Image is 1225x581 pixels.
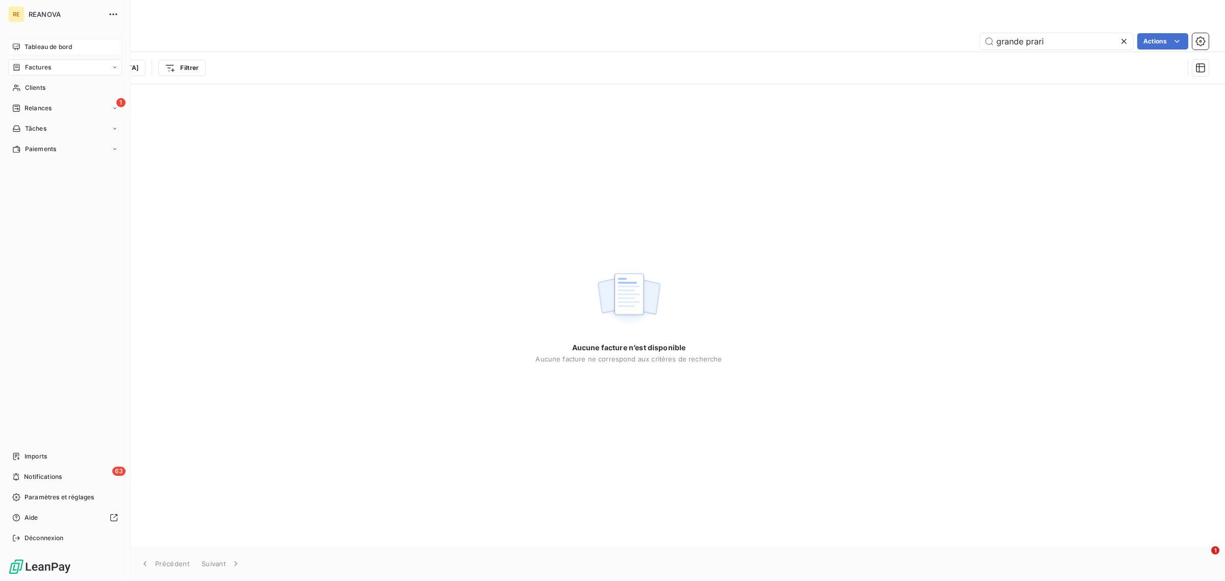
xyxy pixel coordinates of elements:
[1211,546,1219,554] span: 1
[112,467,126,476] span: 63
[25,63,51,72] span: Factures
[158,60,205,76] button: Filtrer
[24,513,38,522] span: Aide
[980,33,1133,50] input: Rechercher
[8,510,122,526] a: Aide
[572,343,686,353] span: Aucune facture n’est disponible
[8,6,24,22] div: RE
[195,553,247,574] button: Suivant
[1137,33,1188,50] button: Actions
[116,98,126,107] span: 1
[535,355,722,363] span: Aucune facture ne correspond aux critères de recherche
[25,144,56,154] span: Paiements
[1190,546,1215,571] iframe: Intercom live chat
[29,10,102,18] span: REANOVA
[24,42,72,52] span: Tableau de bord
[24,493,94,502] span: Paramètres et réglages
[8,559,71,575] img: Logo LeanPay
[596,268,661,331] img: empty state
[24,472,62,481] span: Notifications
[134,553,195,574] button: Précédent
[25,83,45,92] span: Clients
[24,104,52,113] span: Relances
[24,534,64,543] span: Déconnexion
[24,452,47,461] span: Imports
[25,124,46,133] span: Tâches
